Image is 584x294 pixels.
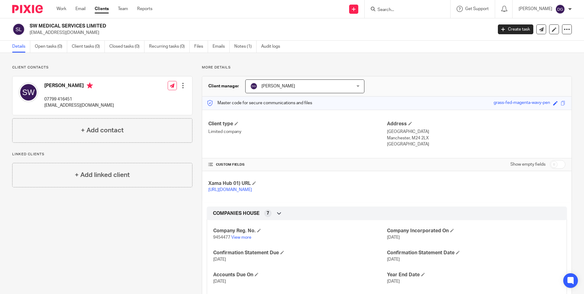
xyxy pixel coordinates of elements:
h4: Year End Date [387,272,560,278]
a: Client tasks (0) [72,41,105,53]
h4: Client type [208,121,387,127]
a: Closed tasks (0) [109,41,144,53]
span: COMPANIES HOUSE [213,210,260,217]
a: Audit logs [261,41,285,53]
span: Get Support [465,7,489,11]
a: [URL][DOMAIN_NAME] [208,188,252,192]
p: More details [202,65,572,70]
p: [GEOGRAPHIC_DATA] [387,141,565,147]
h2: SW MEDICAL SERVICES LIMITED [30,23,397,29]
span: 7 [267,210,269,216]
img: svg%3E [19,83,38,102]
img: svg%3E [12,23,25,36]
h4: Xama Hub 01) URL [208,180,387,187]
a: Details [12,41,30,53]
img: Pixie [12,5,43,13]
label: Show empty fields [510,161,546,167]
a: Team [118,6,128,12]
p: [GEOGRAPHIC_DATA] [387,129,565,135]
h4: Accounts Due On [213,272,387,278]
span: [DATE] [387,257,400,262]
a: Files [194,41,208,53]
a: Work [57,6,66,12]
a: Emails [213,41,230,53]
a: Reports [137,6,152,12]
a: Open tasks (0) [35,41,67,53]
p: Manchester, M24 2LX [387,135,565,141]
p: [EMAIL_ADDRESS][DOMAIN_NAME] [44,102,114,108]
h4: + Add linked client [75,170,130,180]
img: svg%3E [555,4,565,14]
i: Primary [87,83,93,89]
h3: Client manager [208,83,239,89]
p: Linked clients [12,152,192,157]
h4: Company Reg. No. [213,228,387,234]
a: Create task [498,24,533,34]
input: Search [377,7,432,13]
p: Master code for secure communications and files [207,100,312,106]
h4: CUSTOM FIELDS [208,162,387,167]
p: [PERSON_NAME] [519,6,552,12]
p: [EMAIL_ADDRESS][DOMAIN_NAME] [30,30,489,36]
p: Limited company [208,129,387,135]
span: [DATE] [387,235,400,240]
span: 9454477 [213,235,230,240]
span: [DATE] [213,257,226,262]
h4: + Add contact [81,126,124,135]
div: grass-fed-magenta-wavy-pen [494,100,550,107]
h4: Confirmation Statement Date [387,250,560,256]
p: 07799 416451 [44,96,114,102]
a: Notes (1) [234,41,257,53]
span: [DATE] [213,279,226,284]
span: [PERSON_NAME] [261,84,295,88]
h4: Address [387,121,565,127]
h4: [PERSON_NAME] [44,83,114,90]
a: Email [75,6,86,12]
h4: Confirmation Statement Due [213,250,387,256]
span: [DATE] [387,279,400,284]
img: svg%3E [250,83,257,90]
a: Recurring tasks (0) [149,41,190,53]
a: Clients [95,6,109,12]
h4: Company Incorporated On [387,228,560,234]
a: View more [231,235,251,240]
p: Client contacts [12,65,192,70]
